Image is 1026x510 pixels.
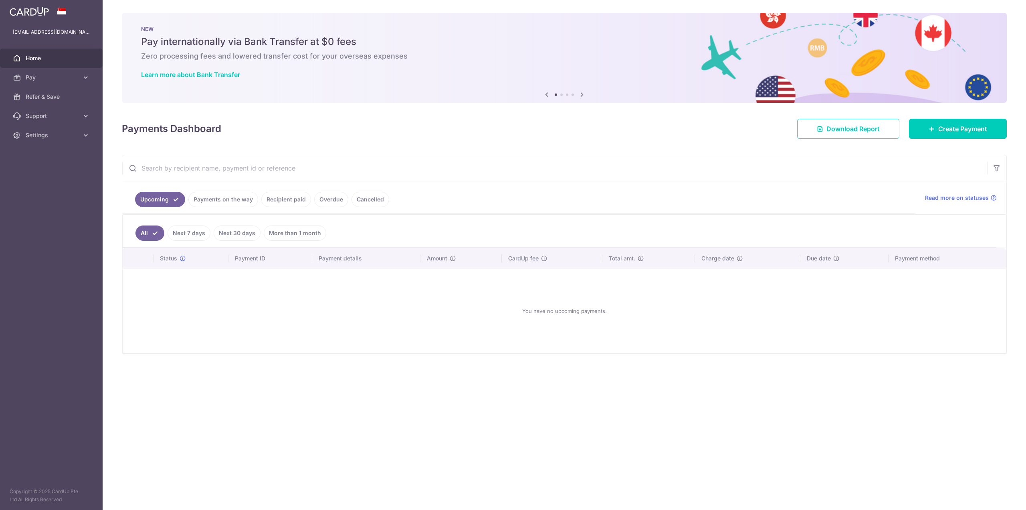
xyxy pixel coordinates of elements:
th: Payment details [312,248,420,269]
a: Next 7 days [168,226,210,241]
span: Read more on statuses [925,194,989,202]
span: Pay [26,73,79,81]
a: Read more on statuses [925,194,997,202]
span: Home [26,54,79,62]
a: Download Report [797,119,899,139]
a: Learn more about Bank Transfer [141,71,240,79]
h4: Payments Dashboard [122,122,221,136]
span: Refer & Save [26,93,79,101]
p: NEW [141,26,988,32]
a: Payments on the way [188,192,258,207]
span: Create Payment [938,124,987,134]
p: [EMAIL_ADDRESS][DOMAIN_NAME] [13,28,90,36]
span: CardUp fee [508,254,539,262]
span: Due date [807,254,831,262]
img: Bank transfer banner [122,13,1007,103]
a: Recipient paid [261,192,311,207]
span: Support [26,112,79,120]
th: Payment ID [228,248,312,269]
span: Total amt. [609,254,635,262]
a: More than 1 month [264,226,326,241]
div: You have no upcoming payments. [132,276,996,346]
span: Amount [427,254,447,262]
a: Next 30 days [214,226,261,241]
span: Download Report [826,124,880,134]
span: Status [160,254,177,262]
a: Cancelled [351,192,389,207]
th: Payment method [889,248,1006,269]
span: Settings [26,131,79,139]
input: Search by recipient name, payment id or reference [122,155,987,181]
a: Upcoming [135,192,185,207]
a: All [135,226,164,241]
h6: Zero processing fees and lowered transfer cost for your overseas expenses [141,51,988,61]
a: Create Payment [909,119,1007,139]
span: Charge date [701,254,734,262]
img: CardUp [10,6,49,16]
h5: Pay internationally via Bank Transfer at $0 fees [141,35,988,48]
a: Overdue [314,192,348,207]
